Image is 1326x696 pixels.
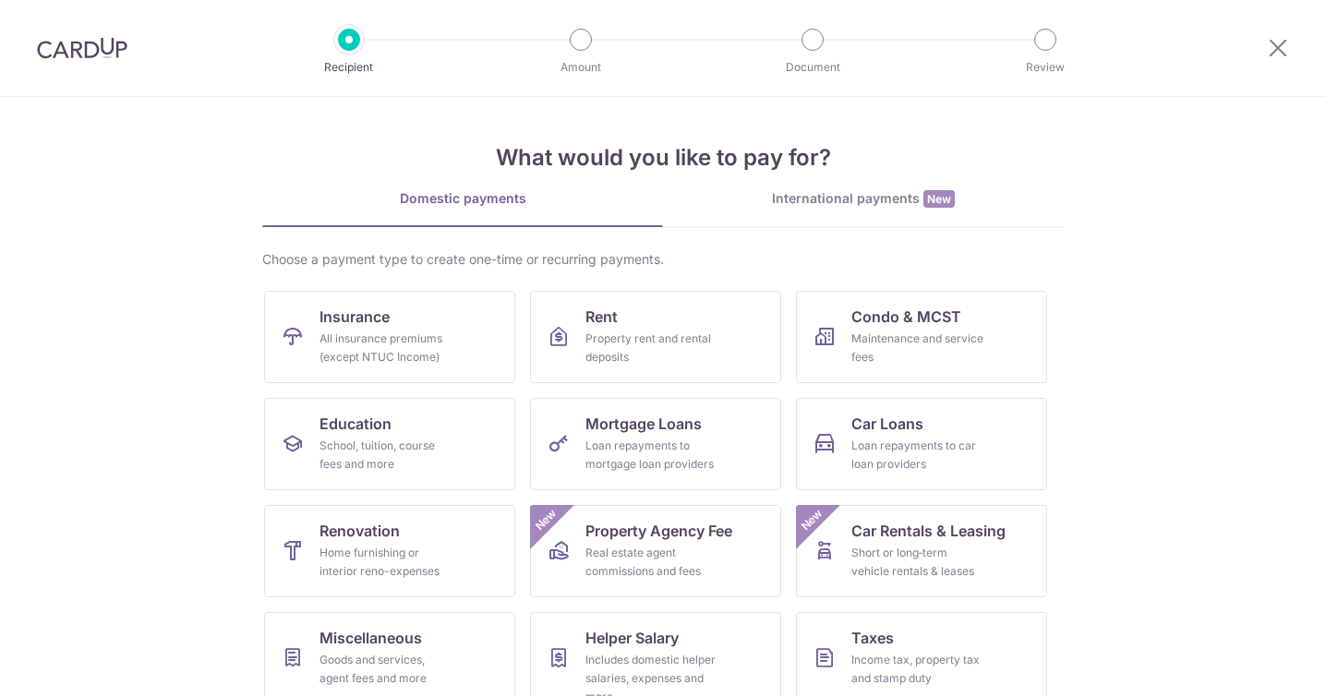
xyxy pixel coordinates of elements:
span: New [797,505,827,535]
span: Condo & MCST [851,306,961,328]
div: Loan repayments to mortgage loan providers [585,437,718,474]
p: Amount [512,58,649,77]
p: Document [744,58,881,77]
span: Rent [585,306,618,328]
div: Real estate agent commissions and fees [585,544,718,581]
span: Property Agency Fee [585,520,732,542]
div: Goods and services, agent fees and more [319,651,452,688]
span: Education [319,413,392,435]
p: Recipient [281,58,417,77]
div: All insurance premiums (except NTUC Income) [319,330,452,366]
span: Car Loans [851,413,923,435]
h4: What would you like to pay for? [262,141,1064,174]
a: Property Agency FeeReal estate agent commissions and feesNew [530,505,781,597]
span: Insurance [319,306,390,328]
a: Mortgage LoansLoan repayments to mortgage loan providers [530,398,781,490]
span: Renovation [319,520,400,542]
a: EducationSchool, tuition, course fees and more [264,398,515,490]
img: CardUp [37,37,127,59]
span: Taxes [851,627,894,649]
div: Maintenance and service fees [851,330,984,366]
a: Car LoansLoan repayments to car loan providers [796,398,1047,490]
iframe: Opens a widget where you can find more information [1207,641,1308,687]
div: School, tuition, course fees and more [319,437,452,474]
div: Income tax, property tax and stamp duty [851,651,984,688]
div: Loan repayments to car loan providers [851,437,984,474]
span: New [923,190,955,208]
a: InsuranceAll insurance premiums (except NTUC Income) [264,291,515,383]
span: New [531,505,561,535]
span: Helper Salary [585,627,679,649]
div: Choose a payment type to create one-time or recurring payments. [262,250,1064,269]
span: Mortgage Loans [585,413,702,435]
a: RenovationHome furnishing or interior reno-expenses [264,505,515,597]
span: Car Rentals & Leasing [851,520,1006,542]
div: Short or long‑term vehicle rentals & leases [851,544,984,581]
a: RentProperty rent and rental deposits [530,291,781,383]
div: Home furnishing or interior reno-expenses [319,544,452,581]
a: Condo & MCSTMaintenance and service fees [796,291,1047,383]
span: Miscellaneous [319,627,422,649]
div: Property rent and rental deposits [585,330,718,366]
div: International payments [663,189,1064,209]
div: Domestic payments [262,189,663,208]
p: Review [977,58,1114,77]
a: Car Rentals & LeasingShort or long‑term vehicle rentals & leasesNew [796,505,1047,597]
